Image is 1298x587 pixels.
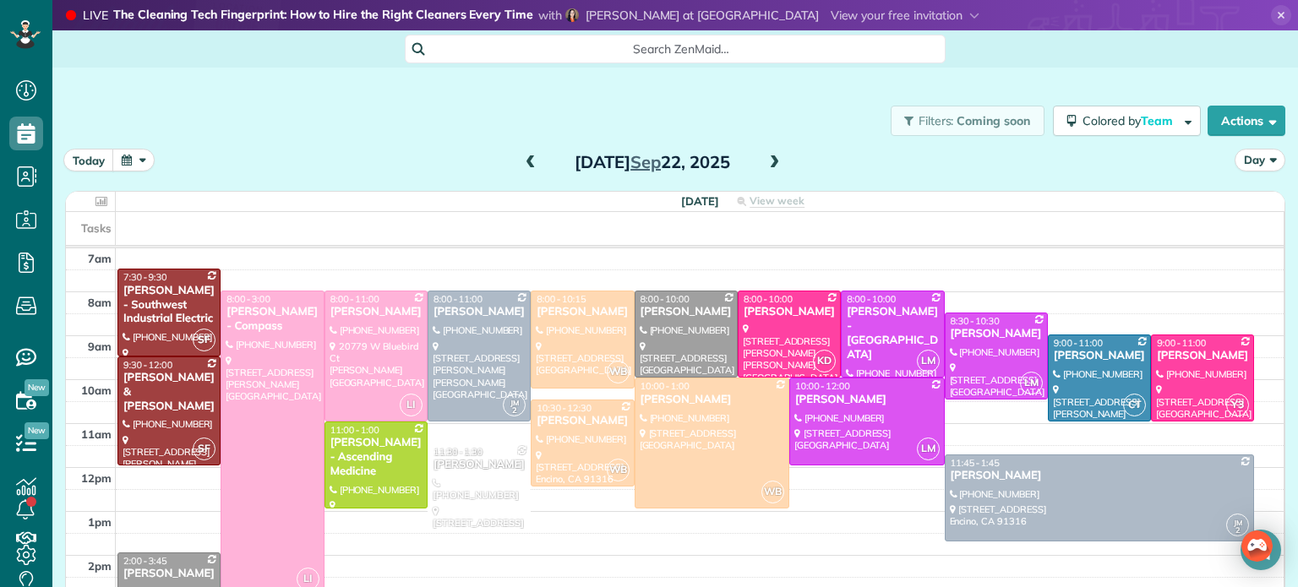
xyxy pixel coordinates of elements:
span: Filters: [919,113,954,128]
div: [PERSON_NAME] [640,393,784,407]
div: [PERSON_NAME] [743,305,836,319]
div: [PERSON_NAME] [123,567,215,581]
span: New [25,379,49,396]
span: Tasks [81,221,112,235]
span: 10:30 - 12:30 [537,402,592,414]
span: SF [193,329,215,351]
span: WB [607,459,630,481]
span: [DATE] [681,194,719,208]
span: 10am [81,383,112,397]
span: 8:00 - 11:00 [434,293,483,305]
div: [PERSON_NAME] - Southwest Industrial Electric [123,284,215,327]
button: Day [1235,149,1285,171]
span: View week [750,194,804,208]
span: 11am [81,427,112,441]
span: 2pm [88,559,112,573]
div: Open Intercom Messenger [1241,530,1281,570]
div: [PERSON_NAME] [640,305,733,319]
span: 9am [88,340,112,353]
span: 8:00 - 10:00 [847,293,896,305]
span: LM [917,438,940,460]
span: 8:00 - 10:15 [537,293,586,305]
span: Colored by [1083,113,1179,128]
span: LM [917,350,940,372]
span: with [538,8,562,23]
span: Coming soon [957,113,1031,128]
span: 8am [88,296,112,309]
span: 10:00 - 1:00 [641,380,690,392]
span: KD [813,350,836,372]
div: [PERSON_NAME] [950,469,1250,483]
div: [PERSON_NAME] [536,305,629,319]
span: LI [400,394,423,416]
span: Sep [630,151,661,172]
span: New [25,422,49,439]
span: 2:00 - 3:45 [123,555,167,567]
div: [PERSON_NAME] [950,327,1043,341]
div: [PERSON_NAME] [1156,349,1249,363]
div: [PERSON_NAME] - [GEOGRAPHIC_DATA] [846,305,939,362]
img: libby-de-lucien-77da18b5e327069b8864256f4561c058dd9510108410bc45ca77b9bc9613edd4.jpg [565,8,579,22]
div: [PERSON_NAME] - Compass [226,305,319,334]
span: 8:30 - 10:30 [951,315,1000,327]
span: 11:45 - 1:45 [951,457,1000,469]
small: 2 [1227,523,1248,539]
h2: [DATE] 22, 2025 [547,153,758,171]
span: 7:30 - 9:30 [123,271,167,283]
span: 10:00 - 12:00 [795,380,850,392]
small: 2 [504,403,525,419]
span: 11:00 - 1:00 [330,424,379,436]
span: 11:30 - 1:30 [434,446,483,458]
span: [PERSON_NAME] at [GEOGRAPHIC_DATA] [586,8,819,23]
div: [PERSON_NAME] [433,305,526,319]
span: WB [607,361,630,383]
div: [PERSON_NAME] [536,414,629,428]
div: [PERSON_NAME] & [PERSON_NAME] [123,371,215,414]
span: 8:00 - 3:00 [226,293,270,305]
span: 8:00 - 10:00 [744,293,793,305]
span: LM [1020,372,1043,394]
button: Actions [1208,106,1285,136]
div: [PERSON_NAME] [794,393,939,407]
div: [PERSON_NAME] [1053,349,1146,363]
span: Y3 [1226,394,1249,416]
span: JM [510,398,519,407]
strong: The Cleaning Tech Fingerprint: How to Hire the Right Cleaners Every Time [113,7,533,24]
span: CT [1123,394,1146,416]
div: [PERSON_NAME] - Ascending Medicine [330,436,423,479]
span: 8:00 - 11:00 [330,293,379,305]
span: 8:00 - 10:00 [641,293,690,305]
button: Colored byTeam [1053,106,1201,136]
span: SF [193,438,215,460]
span: 1pm [88,515,112,529]
button: today [63,149,114,171]
span: 12pm [81,471,112,485]
span: JM [1234,518,1242,527]
div: [PERSON_NAME] [433,458,526,472]
span: 7am [88,252,112,265]
span: 9:00 - 11:00 [1157,337,1206,349]
span: 9:30 - 12:00 [123,359,172,371]
span: 9:00 - 11:00 [1054,337,1103,349]
div: [PERSON_NAME] [330,305,423,319]
span: WB [761,481,784,503]
span: Team [1141,113,1175,128]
